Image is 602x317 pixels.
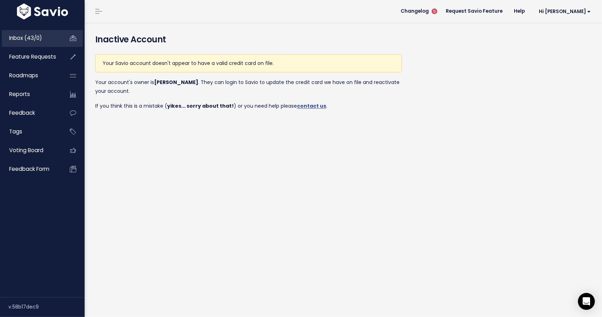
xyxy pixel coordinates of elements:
span: Voting Board [9,146,43,154]
span: Reports [9,90,30,98]
a: Feedback [2,105,59,121]
span: Changelog [401,9,429,14]
strong: yikes... sorry about that! [167,102,234,109]
a: Inbox (43/0) [2,30,59,46]
h4: Inactive Account [95,33,591,46]
a: Hi [PERSON_NAME] [530,6,596,17]
span: Inbox (43/0) [9,34,42,42]
a: Tags [2,124,59,140]
span: Feature Requests [9,53,56,60]
p: Your account's owner is . They can login to Savio to update the credit card we have on file and r... [95,78,402,96]
span: 5 [432,8,437,14]
a: Help [508,6,530,17]
a: Reports [2,86,59,102]
div: Your Savio account doesn't appear to have a valid credit card on file. [95,54,402,72]
img: logo-white.9d6f32f41409.svg [15,4,70,19]
div: Open Intercom Messenger [578,293,595,310]
span: Feedback [9,109,35,116]
span: Tags [9,128,22,135]
a: Roadmaps [2,67,59,84]
div: v.58b17dec9 [8,298,85,316]
strong: [PERSON_NAME] [154,79,198,86]
span: Roadmaps [9,72,38,79]
span: Hi [PERSON_NAME] [539,9,591,14]
a: Request Savio Feature [440,6,508,17]
a: Voting Board [2,142,59,158]
a: Feature Requests [2,49,59,65]
span: Feedback form [9,165,49,173]
a: contact us [297,102,326,109]
p: If you think this is a mistake ( ) or you need help please . [95,102,402,110]
a: Feedback form [2,161,59,177]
